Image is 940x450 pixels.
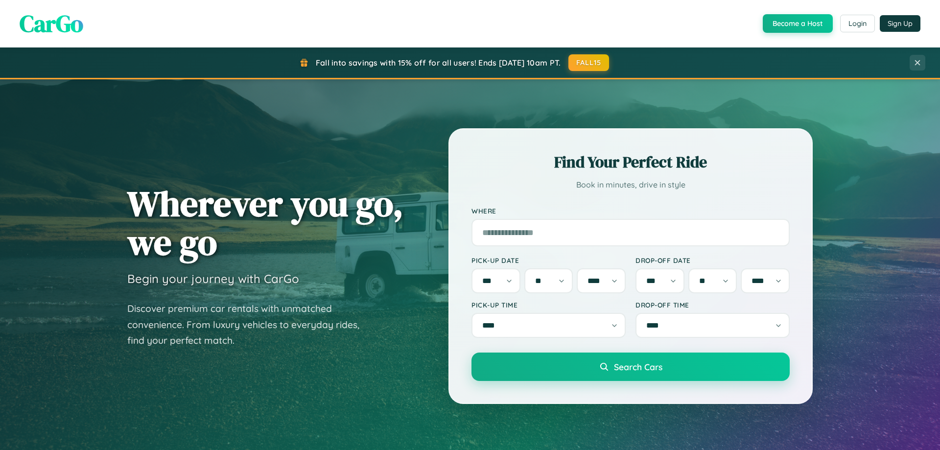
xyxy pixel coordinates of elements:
p: Discover premium car rentals with unmatched convenience. From luxury vehicles to everyday rides, ... [127,301,372,349]
span: Fall into savings with 15% off for all users! Ends [DATE] 10am PT. [316,58,561,68]
button: Search Cars [471,353,790,381]
span: Search Cars [614,361,662,372]
label: Pick-up Time [471,301,626,309]
h3: Begin your journey with CarGo [127,271,299,286]
button: FALL15 [568,54,610,71]
label: Where [471,207,790,215]
h2: Find Your Perfect Ride [471,151,790,173]
h1: Wherever you go, we go [127,184,403,261]
button: Become a Host [763,14,833,33]
label: Drop-off Time [635,301,790,309]
label: Pick-up Date [471,256,626,264]
button: Login [840,15,875,32]
button: Sign Up [880,15,920,32]
label: Drop-off Date [635,256,790,264]
span: CarGo [20,7,83,40]
p: Book in minutes, drive in style [471,178,790,192]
